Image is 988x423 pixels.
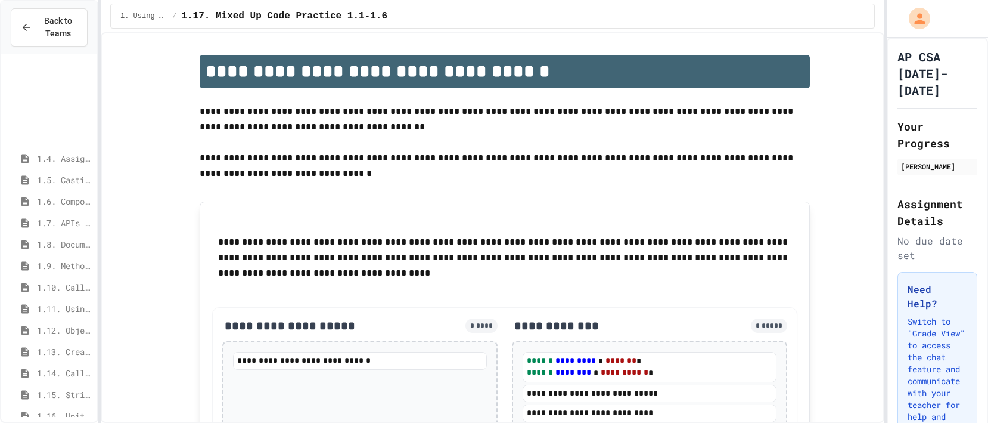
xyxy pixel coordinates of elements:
[897,48,977,98] h1: AP CSA [DATE]-[DATE]
[181,9,387,23] span: 1.17. Mixed Up Code Practice 1.1-1.6
[37,217,92,229] span: 1.7. APIs and Libraries
[37,174,92,186] span: 1.5. Casting and Ranges of Values
[11,8,88,47] button: Back to Teams
[37,302,92,315] span: 1.11. Using the Math Class
[37,388,92,401] span: 1.15. Strings
[938,375,976,411] iframe: chat widget
[37,410,92,422] span: 1.16. Unit Summary 1a (1.1-1.6)
[901,161,974,172] div: [PERSON_NAME]
[172,11,176,21] span: /
[120,11,167,21] span: 1. Using Objects and Methods
[37,281,92,294] span: 1.10. Calling Class Methods
[908,282,967,311] h3: Need Help?
[896,5,933,32] div: My Account
[897,118,977,152] h2: Your Progress
[37,260,92,272] span: 1.9. Method Signatures
[37,367,92,379] span: 1.14. Calling Instance Methods
[37,345,92,358] span: 1.13. Creating and Initializing Objects: Constructors
[37,195,92,208] span: 1.6. Compound Assignment Operators
[37,238,92,251] span: 1.8. Documentation with Comments and Preconditions
[37,324,92,336] span: 1.12. Objects - Instances of Classes
[897,196,977,229] h2: Assignment Details
[889,323,976,374] iframe: chat widget
[897,234,977,263] div: No due date set
[37,152,92,165] span: 1.4. Assignment and Input
[39,15,77,40] span: Back to Teams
